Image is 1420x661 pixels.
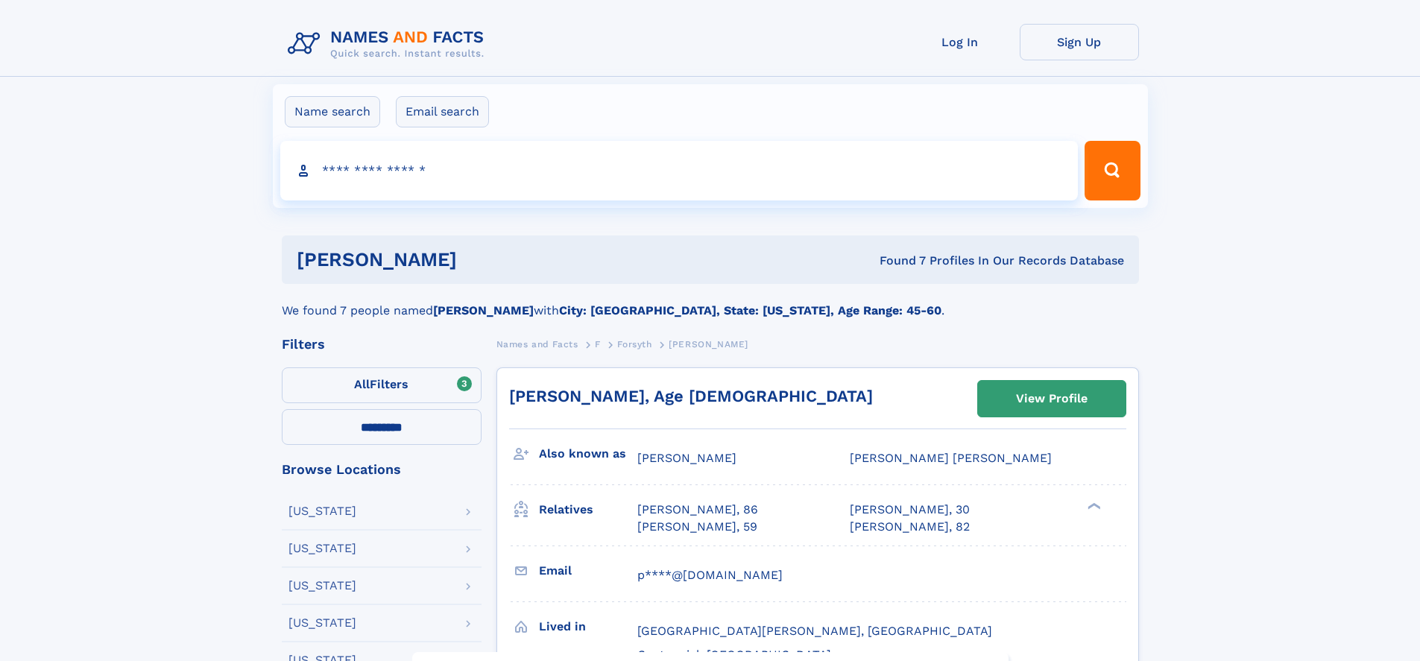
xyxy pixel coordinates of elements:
div: We found 7 people named with . [282,284,1139,320]
a: Sign Up [1020,24,1139,60]
a: F [595,335,601,353]
a: [PERSON_NAME], 86 [637,502,758,518]
span: All [354,377,370,391]
h1: [PERSON_NAME] [297,250,669,269]
a: Forsyth [617,335,651,353]
b: City: [GEOGRAPHIC_DATA], State: [US_STATE], Age Range: 45-60 [559,303,941,317]
div: Filters [282,338,482,351]
img: Logo Names and Facts [282,24,496,64]
input: search input [280,141,1079,200]
span: F [595,339,601,350]
a: [PERSON_NAME], 59 [637,519,757,535]
h3: Also known as [539,441,637,467]
b: [PERSON_NAME] [433,303,534,317]
a: Log In [900,24,1020,60]
span: [PERSON_NAME] [PERSON_NAME] [850,451,1052,465]
div: Browse Locations [282,463,482,476]
span: [GEOGRAPHIC_DATA][PERSON_NAME], [GEOGRAPHIC_DATA] [637,624,992,638]
span: [PERSON_NAME] [669,339,748,350]
div: Found 7 Profiles In Our Records Database [668,253,1124,269]
span: [PERSON_NAME] [637,451,736,465]
h3: Relatives [539,497,637,522]
button: Search Button [1085,141,1140,200]
label: Name search [285,96,380,127]
a: Names and Facts [496,335,578,353]
div: [US_STATE] [288,617,356,629]
a: View Profile [978,381,1126,417]
a: [PERSON_NAME], 30 [850,502,970,518]
a: [PERSON_NAME], Age [DEMOGRAPHIC_DATA] [509,387,873,405]
div: [US_STATE] [288,543,356,554]
div: View Profile [1016,382,1088,416]
div: [US_STATE] [288,505,356,517]
span: Forsyth [617,339,651,350]
div: ❯ [1084,502,1102,511]
label: Filters [282,367,482,403]
h3: Email [539,558,637,583]
div: [US_STATE] [288,580,356,592]
label: Email search [396,96,489,127]
h3: Lived in [539,614,637,639]
a: [PERSON_NAME], 82 [850,519,970,535]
